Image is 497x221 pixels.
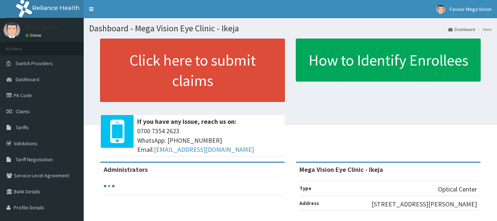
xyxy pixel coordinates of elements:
p: Optical Center [438,185,477,194]
img: User Image [436,5,445,14]
a: Dashboard [448,26,475,32]
b: Administrators [104,165,148,174]
a: Click here to submit claims [100,39,285,102]
b: Type [299,185,311,192]
a: Online [25,33,43,38]
span: Dashboard [16,76,39,83]
span: Switch Providers [16,60,53,67]
svg: audio-loading [104,181,115,192]
b: Address [299,200,319,206]
a: [EMAIL_ADDRESS][DOMAIN_NAME] [154,145,254,154]
span: Favour Mega Vision [450,6,492,12]
span: Claims [16,108,30,115]
p: [STREET_ADDRESS][PERSON_NAME] [371,200,477,209]
p: Mega Vision [25,24,59,30]
a: How to Identify Enrollees [296,39,481,82]
li: Here [476,26,492,32]
img: User Image [4,22,20,38]
span: Tariffs [16,124,29,131]
strong: Mega Vision Eye Clinic - Ikeja [299,165,383,174]
h1: Dashboard - Mega Vision Eye Clinic - Ikeja [89,24,492,33]
span: 0700 7354 2623 WhatsApp: [PHONE_NUMBER] Email: [137,126,281,154]
span: Tariff Negotiation [16,156,53,163]
b: If you have any issue, reach us on: [137,117,236,126]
